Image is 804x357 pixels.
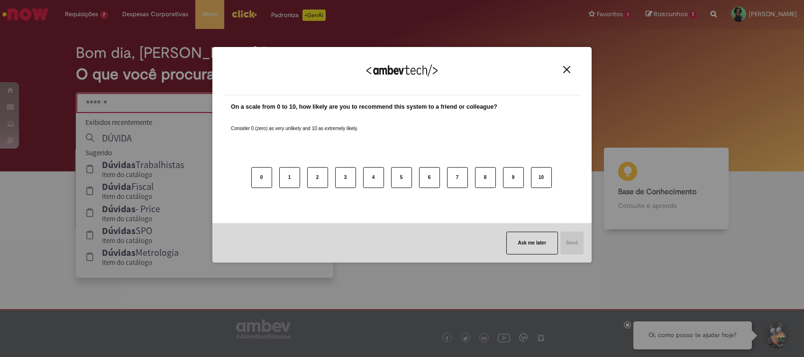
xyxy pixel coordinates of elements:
[531,167,552,188] button: 10
[563,66,570,73] img: Close
[506,232,558,254] button: Ask me later
[231,103,497,112] label: On a scale from 0 to 10, how likely are you to recommend this system to a friend or colleague?
[279,167,300,188] button: 1
[391,167,412,188] button: 5
[307,167,328,188] button: 2
[366,65,438,76] img: Logo Ambevtech
[503,167,524,188] button: 9
[335,167,356,188] button: 3
[475,167,496,188] button: 8
[363,167,384,188] button: 4
[419,167,440,188] button: 6
[560,66,573,74] button: Close
[231,114,358,132] label: Consider 0 (zero) as very unlikely and 10 as extremely likely.
[251,167,272,188] button: 0
[447,167,468,188] button: 7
